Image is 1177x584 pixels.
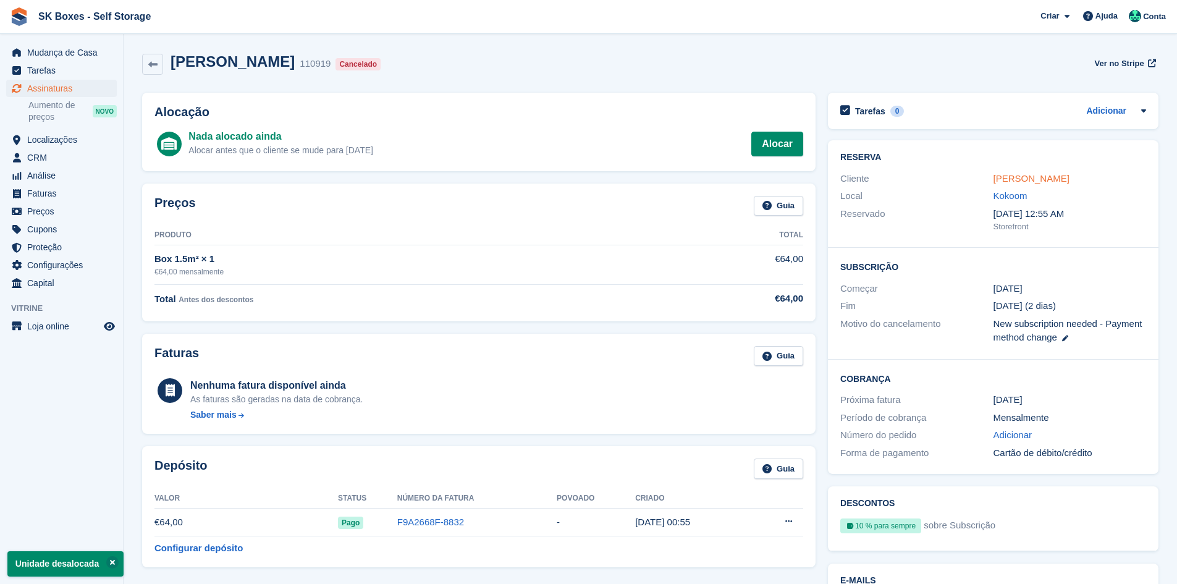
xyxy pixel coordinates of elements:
div: NOVO [93,105,117,117]
h2: Depósito [154,459,208,479]
span: sobre Subscrição [924,518,995,538]
div: Nenhuma fatura disponível ainda [190,378,363,393]
div: Começar [840,282,993,296]
th: Criado [635,489,749,509]
a: Aumento de preços NOVO [28,99,117,124]
img: stora-icon-8386f47178a22dfd0bd8f6a31ec36ba5ce8667c1dd55bd0f319d3a0aa187defe.svg [10,7,28,26]
div: Período de cobrança [840,411,993,425]
a: menu [6,44,117,61]
div: [DATE] 12:55 AM [993,207,1146,221]
span: Assinaturas [27,80,101,97]
div: 110919 [300,57,331,71]
span: Ver no Stripe [1095,57,1144,70]
div: Box 1.5m² × 1 [154,252,659,266]
span: Localizações [27,131,101,148]
th: Produto [154,226,659,245]
div: As faturas são geradas na data de cobrança. [190,393,363,406]
a: menu [6,318,117,335]
a: Adicionar [1086,104,1126,119]
h2: Descontos [840,499,1146,509]
h2: Alocação [154,105,803,119]
div: Cancelado [335,58,381,70]
h2: Cobrança [840,372,1146,384]
span: CRM [27,149,101,166]
div: Cliente [840,172,993,186]
a: Alocar [751,132,803,156]
span: [DATE] (2 dias) [993,300,1056,311]
th: Total [659,226,803,245]
div: Nada alocado ainda [188,129,373,144]
a: Configurar depósito [154,541,243,556]
a: menu [6,221,117,238]
span: Ajuda [1095,10,1118,22]
a: menu [6,239,117,256]
a: menu [6,274,117,292]
span: Proteção [27,239,101,256]
span: Configurações [27,256,101,274]
h2: Preços [154,196,196,216]
div: Storefront [993,221,1146,233]
span: Loja online [27,318,101,335]
p: Unidade desalocada [7,551,124,577]
a: [PERSON_NAME] [993,173,1069,184]
div: Próxima fatura [840,393,993,407]
a: menu [6,185,117,202]
span: Tarefas [27,62,101,79]
span: Pago [338,517,363,529]
div: Reservado [840,207,993,233]
div: Forma de pagamento [840,446,993,460]
th: Número da fatura [397,489,557,509]
div: Número do pedido [840,428,993,442]
div: Fim [840,299,993,313]
th: Valor [154,489,338,509]
div: [DATE] [993,393,1146,407]
div: Motivo do cancelamento [840,317,993,345]
div: €64,00 [659,292,803,306]
a: Guia [754,196,803,216]
a: menu [6,62,117,79]
a: menu [6,256,117,274]
span: Total [154,294,176,304]
a: menu [6,80,117,97]
span: New subscription needed - Payment method change [993,318,1142,343]
a: menu [6,203,117,220]
h2: Faturas [154,346,199,366]
td: €64,00 [154,509,338,536]
td: €64,00 [659,245,803,284]
td: - [557,509,635,536]
a: Guia [754,346,803,366]
a: menu [6,131,117,148]
span: Criar [1040,10,1059,22]
span: Capital [27,274,101,292]
a: menu [6,149,117,166]
span: Análise [27,167,101,184]
a: menu [6,167,117,184]
h2: [PERSON_NAME] [171,53,295,70]
a: Saber mais [190,408,363,421]
span: Cupons [27,221,101,238]
th: Status [338,489,397,509]
span: Preços [27,203,101,220]
span: Antes dos descontos [179,295,253,304]
span: Mudança de Casa [27,44,101,61]
div: Cartão de débito/crédito [993,446,1146,460]
a: Kokoom [993,190,1027,201]
a: Guia [754,459,803,479]
span: Conta [1143,11,1166,23]
div: Local [840,189,993,203]
span: Aumento de preços [28,99,93,123]
a: Loja de pré-visualização [102,319,117,334]
h2: Reserva [840,153,1146,163]
a: F9A2668F-8832 [397,517,464,527]
div: €64,00 mensalmente [154,266,659,277]
div: Mensalmente [993,411,1146,425]
h2: Tarefas [855,106,885,117]
img: SK Boxes - Comercial [1129,10,1141,22]
a: SK Boxes - Self Storage [33,6,156,27]
div: Saber mais [190,408,237,421]
time: 2025-09-28 23:55:17 UTC [635,517,690,527]
span: Vitrine [11,302,123,315]
div: 10 % para sempre [840,518,921,533]
span: Faturas [27,185,101,202]
div: 0 [890,106,905,117]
